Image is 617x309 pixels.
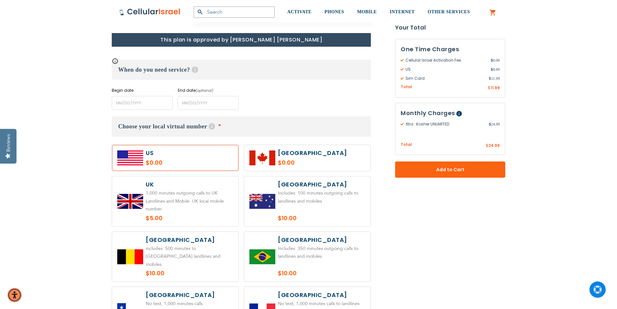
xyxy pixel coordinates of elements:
input: Search [194,6,275,18]
span: Sim Card [401,76,489,81]
img: Cellular Israel Logo [119,8,181,16]
input: MM/DD/YYYY [178,96,239,110]
span: Monthly Charges [401,109,455,117]
span: 11.99 [490,85,500,90]
div: Accessibility Menu [7,288,22,302]
span: Xtra : Kosher UNLIMITED [401,121,489,127]
button: Add to Cart [395,161,505,178]
span: Help [456,111,462,116]
span: $ [486,143,488,149]
span: $ [489,121,491,127]
span: $ [489,76,491,81]
span: Help [192,66,198,73]
i: (optional) [196,88,213,93]
h3: One Time Charges [401,44,500,54]
span: US [401,66,491,72]
span: OTHER SERVICES [428,9,470,14]
span: Help [209,123,215,130]
input: MM/DD/YYYY [112,96,173,110]
span: ACTIVATE [287,9,312,14]
span: $ [488,85,490,91]
span: 0.00 [491,66,500,72]
span: INTERNET [390,9,415,14]
h3: When do you need service? [112,60,371,80]
span: Total [401,142,412,148]
div: Reviews [6,134,11,152]
span: $ [491,57,493,63]
span: MOBILE [357,9,377,14]
label: Begin date [112,88,173,93]
h1: This plan is approved by [PERSON_NAME] [PERSON_NAME] [112,33,371,47]
strong: Your Total [395,23,505,32]
span: Cellular Israel Activation Fee [401,57,491,63]
span: PHONES [325,9,344,14]
span: 11.99 [489,76,500,81]
span: Add to Cart [417,166,484,173]
span: Total [401,84,412,90]
span: Choose your local virtual number [118,123,207,130]
span: 24.99 [488,143,500,148]
span: 0.00 [491,57,500,63]
label: End date [178,88,239,93]
span: 24.99 [489,121,500,127]
span: $ [491,66,493,72]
